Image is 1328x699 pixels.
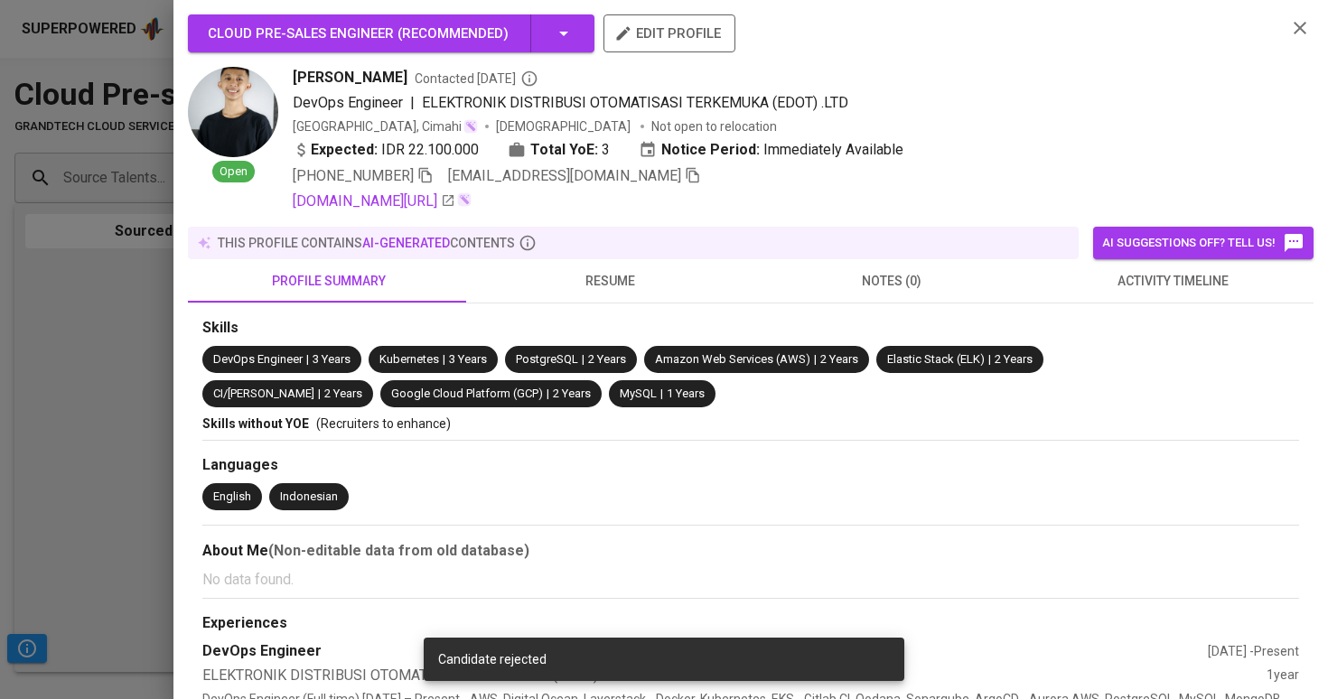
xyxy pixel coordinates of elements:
[762,270,1022,293] span: notes (0)
[202,613,1299,634] div: Experiences
[988,351,991,368] span: |
[318,386,321,403] span: |
[481,270,741,293] span: resume
[463,119,478,134] img: magic_wand.svg
[293,139,479,161] div: IDR 22.100.000
[202,455,1299,476] div: Languages
[293,117,478,135] div: [GEOGRAPHIC_DATA], Cimahi
[202,569,1299,591] p: No data found.
[293,67,407,89] span: [PERSON_NAME]
[293,191,455,212] a: [DOMAIN_NAME][URL]
[362,236,450,250] span: AI-generated
[202,641,1208,662] div: DevOps Engineer
[218,234,515,252] p: this profile contains contents
[313,352,351,366] span: 3 Years
[213,489,251,506] div: English
[603,14,735,52] button: edit profile
[618,22,721,45] span: edit profile
[391,387,543,400] span: Google Cloud Platform (GCP)
[208,25,509,42] span: Cloud Pre-sales Engineer ( Recommended )
[280,489,338,506] div: Indonesian
[639,139,903,161] div: Immediately Available
[516,352,578,366] span: PostgreSQL
[438,650,890,668] div: Candidate rejected
[655,352,810,366] span: Amazon Web Services (AWS)
[602,139,610,161] span: 3
[530,139,598,161] b: Total YoE:
[449,352,487,366] span: 3 Years
[316,416,451,431] span: (Recruiters to enhance)
[1208,642,1299,660] div: [DATE] - Present
[661,139,760,161] b: Notice Period:
[588,352,626,366] span: 2 Years
[582,351,585,368] span: |
[1267,666,1299,686] div: 1 year
[887,352,985,366] span: Elastic Stack (ELK)
[268,542,529,559] b: (Non-editable data from old database)
[213,387,314,400] span: CI/[PERSON_NAME]
[496,117,633,135] span: [DEMOGRAPHIC_DATA]
[1043,270,1304,293] span: activity timeline
[202,416,309,431] span: Skills without YOE
[457,192,472,207] img: magic_wand.svg
[1102,232,1305,254] span: AI suggestions off? Tell us!
[660,386,663,403] span: |
[603,25,735,40] a: edit profile
[547,386,549,403] span: |
[293,94,403,111] span: DevOps Engineer
[311,139,378,161] b: Expected:
[188,67,278,157] img: 6964a8514dc7ad6d20ddf6e6ee86c39c.jpg
[188,14,594,52] button: Cloud Pre-sales Engineer (Recommended)
[306,351,309,368] span: |
[415,70,538,88] span: Contacted [DATE]
[814,351,817,368] span: |
[1093,227,1314,259] button: AI suggestions off? Tell us!
[667,387,705,400] span: 1 Years
[410,92,415,114] span: |
[520,70,538,88] svg: By Batam recruiter
[202,666,1267,686] div: ELEKTRONIK DISTRIBUSI OTOMATISASI TERKEMUKA (EDOT) .LTD
[202,540,1299,562] div: About Me
[448,167,681,184] span: [EMAIL_ADDRESS][DOMAIN_NAME]
[324,387,362,400] span: 2 Years
[651,117,777,135] p: Not open to relocation
[995,352,1033,366] span: 2 Years
[293,167,414,184] span: [PHONE_NUMBER]
[443,351,445,368] span: |
[379,352,439,366] span: Kubernetes
[213,352,303,366] span: DevOps Engineer
[620,387,657,400] span: MySQL
[553,387,591,400] span: 2 Years
[422,94,848,111] span: ELEKTRONIK DISTRIBUSI OTOMATISASI TERKEMUKA (EDOT) .LTD
[820,352,858,366] span: 2 Years
[199,270,459,293] span: profile summary
[212,163,255,181] span: Open
[202,318,1299,339] div: Skills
